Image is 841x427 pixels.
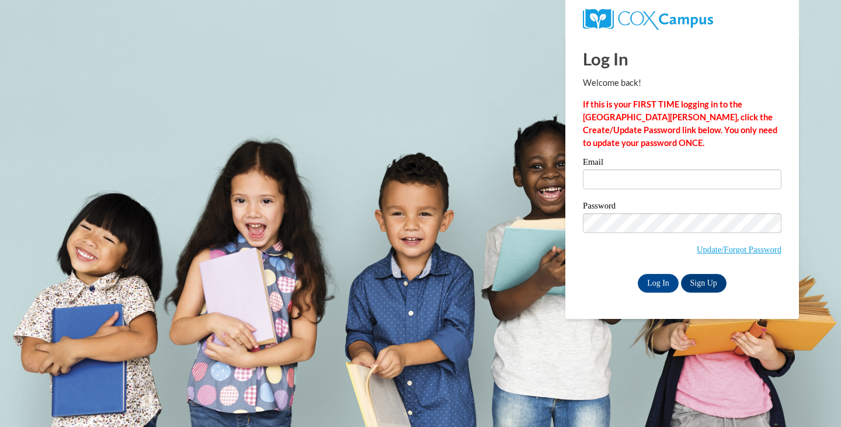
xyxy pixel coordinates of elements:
img: COX Campus [583,9,713,30]
label: Email [583,158,781,169]
h1: Log In [583,47,781,71]
strong: If this is your FIRST TIME logging in to the [GEOGRAPHIC_DATA][PERSON_NAME], click the Create/Upd... [583,99,777,148]
p: Welcome back! [583,77,781,89]
input: Log In [638,274,679,293]
a: COX Campus [583,13,713,23]
label: Password [583,202,781,213]
a: Update/Forgot Password [697,245,781,254]
a: Sign Up [681,274,727,293]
